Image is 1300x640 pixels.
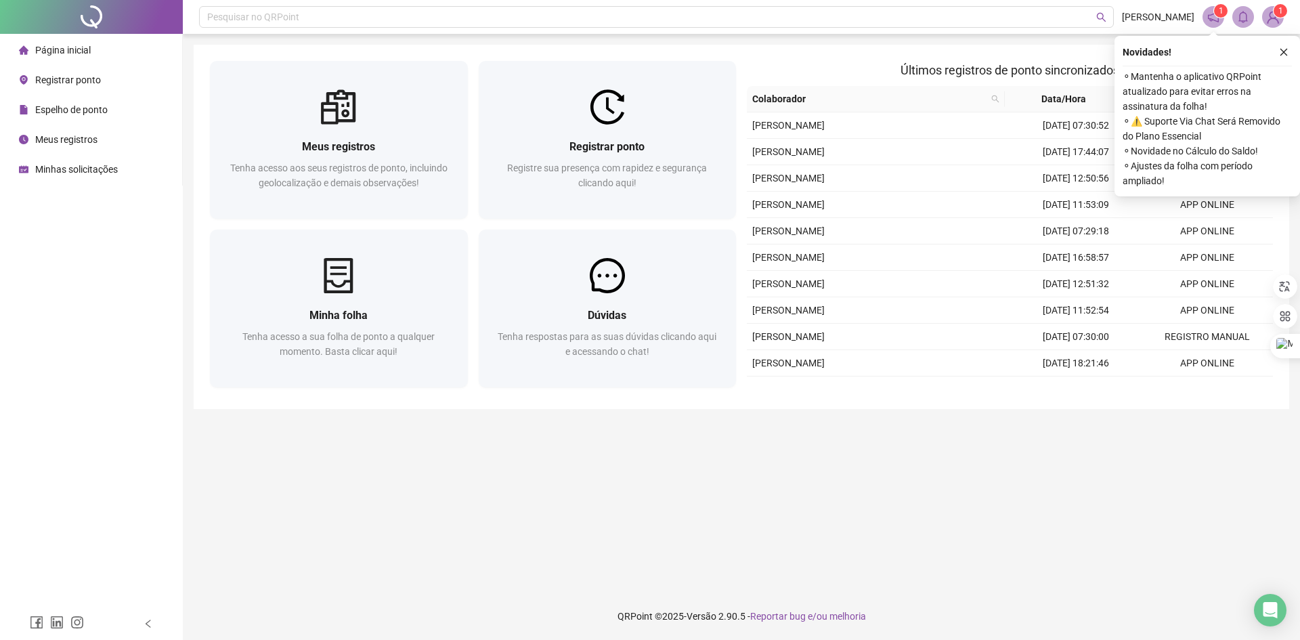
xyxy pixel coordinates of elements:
[1010,324,1142,350] td: [DATE] 07:30:00
[1237,11,1249,23] span: bell
[752,91,986,106] span: Colaborador
[1123,158,1292,188] span: ⚬ Ajustes da folha com período ampliado!
[1142,192,1273,218] td: APP ONLINE
[35,104,108,115] span: Espelho de ponto
[35,134,97,145] span: Meus registros
[19,135,28,144] span: clock-circle
[1122,9,1194,24] span: [PERSON_NAME]
[1005,86,1134,112] th: Data/Hora
[752,173,825,184] span: [PERSON_NAME]
[70,616,84,629] span: instagram
[687,611,716,622] span: Versão
[1010,244,1142,271] td: [DATE] 16:58:57
[1010,91,1118,106] span: Data/Hora
[1010,112,1142,139] td: [DATE] 07:30:52
[50,616,64,629] span: linkedin
[752,358,825,368] span: [PERSON_NAME]
[19,75,28,85] span: environment
[752,226,825,236] span: [PERSON_NAME]
[507,163,707,188] span: Registre sua presença com rapidez e segurança clicando aqui!
[498,331,716,357] span: Tenha respostas para as suas dúvidas clicando aqui e acessando o chat!
[1010,192,1142,218] td: [DATE] 11:53:09
[302,140,375,153] span: Meus registros
[230,163,448,188] span: Tenha acesso aos seus registros de ponto, incluindo geolocalização e demais observações!
[752,305,825,316] span: [PERSON_NAME]
[183,593,1300,640] footer: QRPoint © 2025 - 2.90.5 -
[1096,12,1106,22] span: search
[752,278,825,289] span: [PERSON_NAME]
[989,89,1002,109] span: search
[1142,271,1273,297] td: APP ONLINE
[752,146,825,157] span: [PERSON_NAME]
[1010,139,1142,165] td: [DATE] 17:44:07
[1263,7,1283,27] img: 89868
[1142,350,1273,377] td: APP ONLINE
[242,331,435,357] span: Tenha acesso a sua folha de ponto a qualquer momento. Basta clicar aqui!
[1010,218,1142,244] td: [DATE] 07:29:18
[1123,144,1292,158] span: ⚬ Novidade no Cálculo do Saldo!
[210,230,468,387] a: Minha folhaTenha acesso a sua folha de ponto a qualquer momento. Basta clicar aqui!
[1123,69,1292,114] span: ⚬ Mantenha o aplicativo QRPoint atualizado para evitar erros na assinatura da folha!
[1207,11,1219,23] span: notification
[750,611,866,622] span: Reportar bug e/ou melhoria
[1142,377,1273,403] td: APP ONLINE
[19,165,28,174] span: schedule
[1274,4,1287,18] sup: Atualize o seu contato no menu Meus Dados
[1142,218,1273,244] td: APP ONLINE
[752,199,825,210] span: [PERSON_NAME]
[1010,377,1142,403] td: [DATE] 12:49:19
[30,616,43,629] span: facebook
[309,309,368,322] span: Minha folha
[1278,6,1283,16] span: 1
[1142,297,1273,324] td: APP ONLINE
[479,230,737,387] a: DúvidasTenha respostas para as suas dúvidas clicando aqui e acessando o chat!
[1010,271,1142,297] td: [DATE] 12:51:32
[901,63,1119,77] span: Últimos registros de ponto sincronizados
[1214,4,1228,18] sup: 1
[569,140,645,153] span: Registrar ponto
[1123,114,1292,144] span: ⚬ ⚠️ Suporte Via Chat Será Removido do Plano Essencial
[1010,297,1142,324] td: [DATE] 11:52:54
[35,164,118,175] span: Minhas solicitações
[1254,594,1286,626] div: Open Intercom Messenger
[144,619,153,628] span: left
[1142,324,1273,350] td: REGISTRO MANUAL
[19,105,28,114] span: file
[19,45,28,55] span: home
[479,61,737,219] a: Registrar pontoRegistre sua presença com rapidez e segurança clicando aqui!
[1142,244,1273,271] td: APP ONLINE
[1279,47,1288,57] span: close
[991,95,999,103] span: search
[35,45,91,56] span: Página inicial
[752,252,825,263] span: [PERSON_NAME]
[588,309,626,322] span: Dúvidas
[1219,6,1223,16] span: 1
[35,74,101,85] span: Registrar ponto
[752,331,825,342] span: [PERSON_NAME]
[1010,350,1142,377] td: [DATE] 18:21:46
[1123,45,1171,60] span: Novidades !
[752,120,825,131] span: [PERSON_NAME]
[210,61,468,219] a: Meus registrosTenha acesso aos seus registros de ponto, incluindo geolocalização e demais observa...
[1010,165,1142,192] td: [DATE] 12:50:56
